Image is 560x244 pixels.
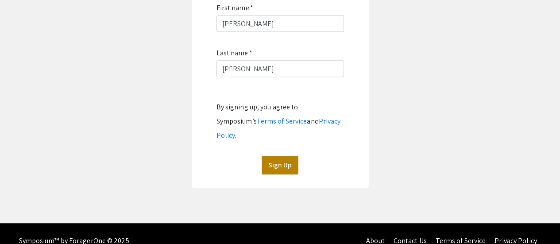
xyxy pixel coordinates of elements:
[7,204,38,237] iframe: Chat
[216,46,252,60] label: Last name:
[257,116,307,126] a: Terms of Service
[262,156,298,174] button: Sign Up
[216,1,253,15] label: First name:
[216,100,344,143] div: By signing up, you agree to Symposium’s and .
